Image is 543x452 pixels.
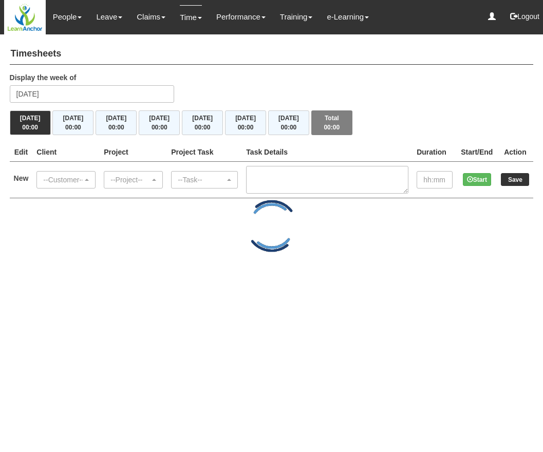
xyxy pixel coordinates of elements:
[137,5,165,29] a: Claims
[14,173,29,183] label: New
[280,5,313,29] a: Training
[108,124,124,131] span: 00:00
[53,5,82,29] a: People
[167,143,242,162] th: Project Task
[10,110,534,135] div: Timesheet Week Summary
[457,143,497,162] th: Start/End
[10,110,51,135] button: [DATE]00:00
[463,173,491,186] button: Start
[497,143,533,162] th: Action
[96,5,122,29] a: Leave
[152,124,167,131] span: 00:00
[501,173,529,186] input: Save
[216,5,266,29] a: Performance
[178,175,225,185] div: --Task--
[242,143,413,162] th: Task Details
[10,44,534,65] h4: Timesheets
[10,143,33,162] th: Edit
[10,72,77,83] label: Display the week of
[413,143,457,162] th: Duration
[171,171,238,189] button: --Task--
[96,110,137,135] button: [DATE]00:00
[225,110,266,135] button: [DATE]00:00
[52,110,93,135] button: [DATE]00:00
[139,110,180,135] button: [DATE]00:00
[65,124,81,131] span: 00:00
[104,171,163,189] button: --Project--
[417,171,453,189] input: hh:mm
[324,124,340,131] span: 00:00
[180,5,202,29] a: Time
[500,411,533,442] iframe: chat widget
[7,3,43,32] img: logo.PNG
[110,175,150,185] div: --Project--
[268,110,309,135] button: [DATE]00:00
[327,5,369,29] a: e-Learning
[43,175,83,185] div: --Customer--
[36,171,96,189] button: --Customer--
[100,143,167,162] th: Project
[311,110,352,135] button: Total00:00
[281,124,297,131] span: 00:00
[182,110,223,135] button: [DATE]00:00
[32,143,100,162] th: Client
[22,124,38,131] span: 00:00
[195,124,211,131] span: 00:00
[238,124,254,131] span: 00:00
